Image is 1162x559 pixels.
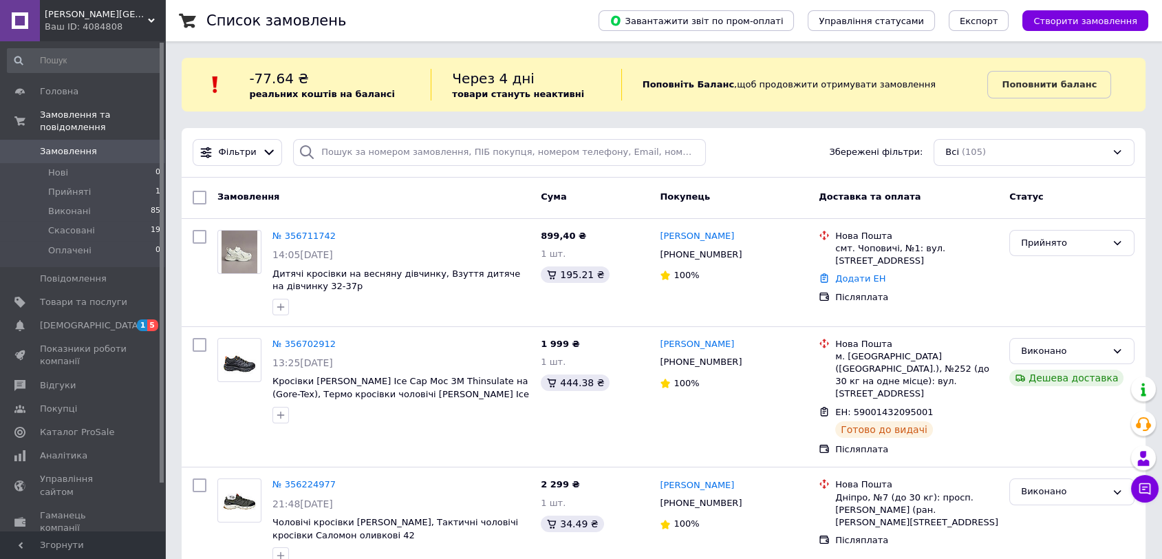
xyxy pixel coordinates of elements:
[40,296,127,308] span: Товари та послуги
[48,224,95,237] span: Скасовані
[48,244,92,257] span: Оплачені
[40,379,76,392] span: Відгуки
[819,191,921,202] span: Доставка та оплата
[1033,16,1137,26] span: Створити замовлення
[217,191,279,202] span: Замовлення
[1009,191,1044,202] span: Статус
[621,69,988,101] div: , щоб продовжити отримувати замовлення
[151,224,160,237] span: 19
[987,71,1111,98] a: Поповнити баланс
[249,89,395,99] b: реальних коштів на балансі
[835,443,998,456] div: Післяплата
[40,343,127,368] span: Показники роботи компанії
[1009,15,1148,25] a: Створити замовлення
[1021,344,1106,359] div: Виконано
[599,10,794,31] button: Завантажити звіт по пром-оплаті
[7,48,162,73] input: Пошук
[217,478,261,523] a: Фото товару
[610,14,783,27] span: Завантажити звіт по пром-оплаті
[272,249,333,260] span: 14:05[DATE]
[137,319,148,331] span: 1
[40,85,78,98] span: Головна
[293,139,706,166] input: Пошук за номером замовлення, ПІБ покупця, номером телефону, Email, номером накладної
[674,518,699,529] span: 100%
[222,231,258,273] img: Фото товару
[1009,370,1123,386] div: Дешева доставка
[541,498,566,508] span: 1 шт.
[835,421,933,438] div: Готово до видачі
[206,12,346,29] h1: Список замовлень
[960,16,998,26] span: Експорт
[147,319,158,331] span: 5
[643,79,734,89] b: Поповніть Баланс
[808,10,935,31] button: Управління статусами
[272,479,336,489] a: № 356224977
[835,273,885,284] a: Додати ЕН
[541,191,566,202] span: Cума
[40,403,77,415] span: Покупці
[660,479,734,492] a: [PERSON_NAME]
[835,492,998,529] div: Дніпро, №7 (до 30 кг): просп. [PERSON_NAME] (ран. [PERSON_NAME][STREET_ADDRESS]
[835,478,998,491] div: Нова Пошта
[272,517,518,540] a: Чоловічі кросівки [PERSON_NAME], Тактичні чоловічі кросівки Саломон оливкові 42
[657,353,744,371] div: [PHONE_NUMBER]
[40,473,127,498] span: Управління сайтом
[541,231,586,241] span: 899,40 ₴
[660,230,734,243] a: [PERSON_NAME]
[835,350,998,401] div: м. [GEOGRAPHIC_DATA] ([GEOGRAPHIC_DATA].), №252 (до 30 кг на одне місце): вул. [STREET_ADDRESS]
[1021,236,1106,251] div: Прийнято
[1021,485,1106,499] div: Виконано
[155,186,160,198] span: 1
[45,21,165,33] div: Ваш ID: 4084808
[660,191,710,202] span: Покупець
[945,146,959,159] span: Всі
[674,270,699,280] span: 100%
[835,407,933,417] span: ЕН: 59001432095001
[40,450,87,462] span: Аналітика
[541,249,566,259] span: 1 шт.
[835,230,998,242] div: Нова Пошта
[272,231,336,241] a: № 356711742
[205,74,226,95] img: :exclamation:
[541,357,566,367] span: 1 шт.
[819,16,924,26] span: Управління статусами
[272,357,333,368] span: 13:25[DATE]
[452,89,584,99] b: товари стануть неактивні
[217,338,261,382] a: Фото товару
[829,146,923,159] span: Збережені фільтри:
[657,494,744,512] div: [PHONE_NUMBER]
[40,273,107,285] span: Повідомлення
[217,230,261,274] a: Фото товару
[272,268,520,292] a: Дитячі кросівки на весняну дівчинку, Взуття дитяче на дівчинку 32-37р
[48,167,68,179] span: Нові
[40,145,97,158] span: Замовлення
[272,498,333,509] span: 21:48[DATE]
[835,534,998,547] div: Післяплата
[541,375,610,391] div: 444.38 ₴
[660,338,734,351] a: [PERSON_NAME]
[151,205,160,218] span: 85
[835,291,998,304] div: Післяплата
[835,242,998,267] div: смт. Чоповичі, №1: вул. [STREET_ADDRESS]
[949,10,1009,31] button: Експорт
[222,479,258,522] img: Фото товару
[1022,10,1148,31] button: Створити замовлення
[40,426,114,439] span: Каталог ProSale
[40,319,142,332] span: [DEMOGRAPHIC_DATA]
[452,70,535,87] span: Через 4 дні
[541,516,603,532] div: 34.49 ₴
[1002,79,1097,89] b: Поповнити баланс
[45,8,148,21] span: Kross City
[541,266,610,283] div: 195.21 ₴
[674,378,699,388] span: 100%
[272,376,529,412] a: Кросівки [PERSON_NAME] Ice Cap Moc 3M Thinsulate на (Gore-Tex), Термо кросівки чоловічі [PERSON_N...
[835,338,998,350] div: Нова Пошта
[272,339,336,349] a: № 356702912
[962,147,986,157] span: (105)
[657,246,744,264] div: [PHONE_NUMBER]
[48,186,91,198] span: Прийняті
[1131,475,1159,503] button: Чат з покупцем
